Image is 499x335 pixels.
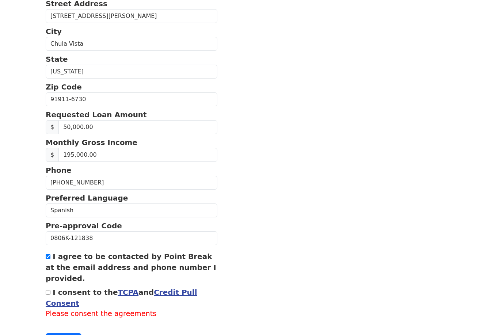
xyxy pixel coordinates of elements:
[46,176,217,190] input: Phone
[46,231,217,245] input: Pre-approval Code
[46,137,217,148] p: Monthly Gross Income
[46,83,82,91] strong: Zip Code
[118,288,138,297] a: TCPA
[46,194,128,202] strong: Preferred Language
[46,120,59,134] span: $
[46,55,68,64] strong: State
[58,120,217,134] input: Requested Loan Amount
[46,221,122,230] strong: Pre-approval Code
[46,288,197,308] label: I consent to the and
[46,252,216,283] label: I agree to be contacted by Point Break at the email address and phone number I provided.
[46,37,217,51] input: City
[46,27,62,36] strong: City
[46,166,71,175] strong: Phone
[46,110,147,119] strong: Requested Loan Amount
[46,92,217,106] input: Zip Code
[46,148,59,162] span: $
[46,309,217,319] label: Please consent the agreements
[46,9,217,23] input: Street Address
[58,148,217,162] input: Monthly Gross Income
